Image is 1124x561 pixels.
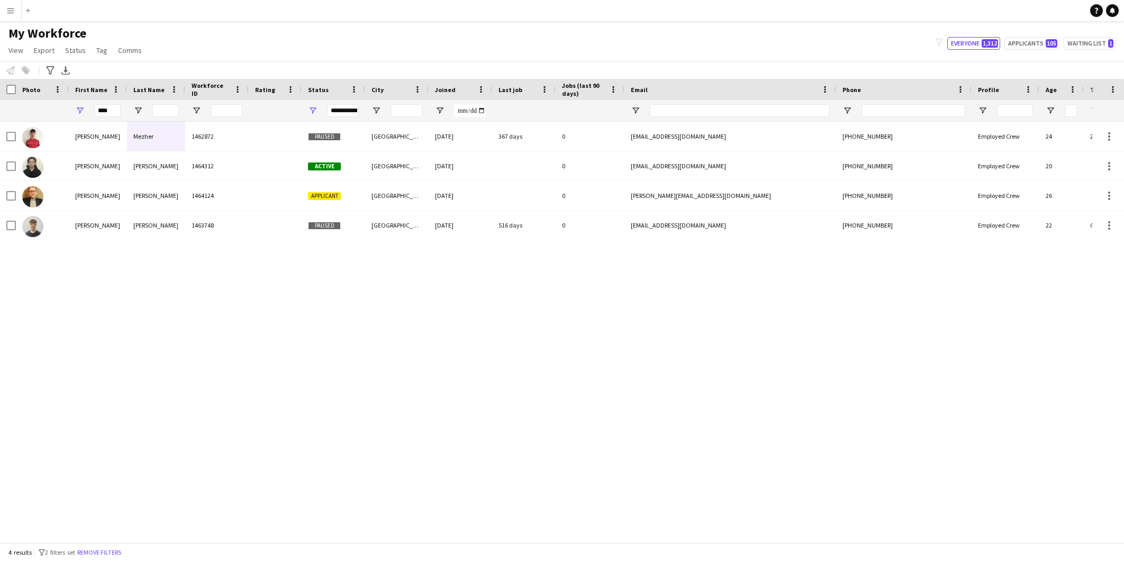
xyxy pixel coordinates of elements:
span: Jobs (last 90 days) [562,82,605,97]
button: Open Filter Menu [371,106,381,115]
div: [PERSON_NAME] [69,151,127,180]
span: Paused [308,133,341,141]
span: 2 filters set [45,548,75,556]
div: [DATE] [429,211,492,240]
span: Email [631,86,648,94]
div: Employed Crew [972,211,1039,240]
div: Employed Crew [972,122,1039,151]
div: 0 [556,151,624,180]
div: [PERSON_NAME] [127,151,185,180]
div: [PERSON_NAME] [69,122,127,151]
a: Tag [92,43,112,57]
input: Last Name Filter Input [152,104,179,117]
button: Open Filter Menu [1090,106,1100,115]
div: 20 [1039,151,1084,180]
button: Open Filter Menu [978,106,987,115]
button: Open Filter Menu [308,106,318,115]
span: 1 [1108,39,1113,48]
button: Open Filter Menu [133,106,143,115]
span: View [8,46,23,55]
span: Profile [978,86,999,94]
div: [PERSON_NAME] [127,211,185,240]
div: 22 [1039,211,1084,240]
button: Everyone1,312 [947,37,1000,50]
div: Mezher [127,122,185,151]
input: First Name Filter Input [94,104,121,117]
div: 1464312 [185,151,249,180]
button: Open Filter Menu [842,106,852,115]
app-action-btn: Advanced filters [44,64,57,77]
div: [GEOGRAPHIC_DATA] [365,151,429,180]
div: [GEOGRAPHIC_DATA] [365,181,429,210]
div: 0 [556,181,624,210]
div: Employed Crew [972,151,1039,180]
button: Open Filter Menu [435,106,445,115]
div: [PERSON_NAME] [69,181,127,210]
span: Phone [842,86,861,94]
span: Tag [96,46,107,55]
div: Employed Crew [972,181,1039,210]
button: Open Filter Menu [1046,106,1055,115]
div: [PHONE_NUMBER] [836,122,972,151]
div: [EMAIL_ADDRESS][DOMAIN_NAME] [624,151,836,180]
img: Ryan Mezher [22,127,43,148]
span: Status [65,46,86,55]
span: Comms [118,46,142,55]
div: 1464124 [185,181,249,210]
button: Open Filter Menu [631,106,640,115]
span: Tags [1090,86,1104,94]
button: Waiting list1 [1064,37,1116,50]
span: City [371,86,384,94]
div: 516 days [492,211,556,240]
a: Comms [114,43,146,57]
a: Status [61,43,90,57]
div: [PERSON_NAME][EMAIL_ADDRESS][DOMAIN_NAME] [624,181,836,210]
img: Ryan Walsh [22,216,43,237]
input: Email Filter Input [650,104,830,117]
div: [GEOGRAPHIC_DATA] [365,211,429,240]
input: Profile Filter Input [997,104,1033,117]
span: Active [308,162,341,170]
button: Open Filter Menu [75,106,85,115]
span: Applicant [308,192,341,200]
div: [GEOGRAPHIC_DATA] [365,122,429,151]
div: [PHONE_NUMBER] [836,211,972,240]
div: 1463748 [185,211,249,240]
a: View [4,43,28,57]
img: Ryan Reeves [22,157,43,178]
button: Remove filters [75,547,123,558]
div: [EMAIL_ADDRESS][DOMAIN_NAME] [624,211,836,240]
div: [DATE] [429,122,492,151]
div: [PHONE_NUMBER] [836,151,972,180]
span: Export [34,46,55,55]
span: Last Name [133,86,165,94]
span: 1,312 [982,39,998,48]
button: Open Filter Menu [192,106,201,115]
span: Age [1046,86,1057,94]
app-action-btn: Export XLSX [59,64,72,77]
div: [PERSON_NAME] [69,211,127,240]
div: 367 days [492,122,556,151]
div: [DATE] [429,181,492,210]
img: Ryan Rogers [22,186,43,207]
div: [PHONE_NUMBER] [836,181,972,210]
div: [EMAIL_ADDRESS][DOMAIN_NAME] [624,122,836,151]
div: [DATE] [429,151,492,180]
input: Phone Filter Input [862,104,965,117]
div: 24 [1039,122,1084,151]
div: 0 [556,211,624,240]
span: First Name [75,86,107,94]
span: Paused [308,222,341,230]
span: Rating [255,86,275,94]
input: City Filter Input [391,104,422,117]
span: Photo [22,86,40,94]
span: Workforce ID [192,82,230,97]
input: Age Filter Input [1065,104,1077,117]
button: Applicants105 [1004,37,1059,50]
a: Export [30,43,59,57]
span: My Workforce [8,25,86,41]
input: Joined Filter Input [454,104,486,117]
input: Workforce ID Filter Input [211,104,242,117]
span: Last job [498,86,522,94]
div: [PERSON_NAME] [127,181,185,210]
